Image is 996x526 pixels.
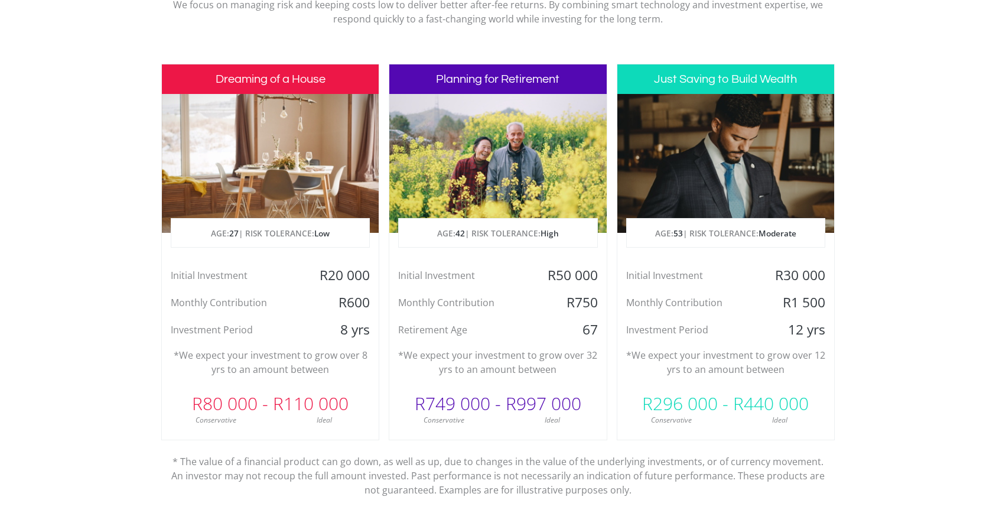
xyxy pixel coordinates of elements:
[171,348,370,376] p: *We expect your investment to grow over 8 yrs to an amount between
[617,294,762,311] div: Monthly Contribution
[162,321,307,339] div: Investment Period
[314,228,330,239] span: Low
[271,415,379,426] div: Ideal
[162,267,307,284] div: Initial Investment
[389,415,498,426] div: Conservative
[389,267,534,284] div: Initial Investment
[171,219,369,248] p: AGE: | RISK TOLERANCE:
[389,321,534,339] div: Retirement Age
[534,267,606,284] div: R50 000
[762,294,834,311] div: R1 500
[627,219,825,248] p: AGE: | RISK TOLERANCE:
[762,321,834,339] div: 12 yrs
[398,348,597,376] p: *We expect your investment to grow over 32 yrs to an amount between
[498,415,607,426] div: Ideal
[389,64,606,94] h3: Planning for Retirement
[162,386,379,421] div: R80 000 - R110 000
[541,228,559,239] span: High
[307,267,379,284] div: R20 000
[617,415,726,426] div: Conservative
[170,440,826,497] p: * The value of a financial product can go down, as well as up, due to changes in the value of the...
[534,321,606,339] div: 67
[162,415,271,426] div: Conservative
[162,294,307,311] div: Monthly Contribution
[389,386,606,421] div: R749 000 - R997 000
[399,219,597,248] p: AGE: | RISK TOLERANCE:
[307,294,379,311] div: R600
[673,228,683,239] span: 53
[162,64,379,94] h3: Dreaming of a House
[455,228,465,239] span: 42
[626,348,825,376] p: *We expect your investment to grow over 12 yrs to an amount between
[617,386,834,421] div: R296 000 - R440 000
[229,228,239,239] span: 27
[307,321,379,339] div: 8 yrs
[725,415,834,426] div: Ideal
[389,294,534,311] div: Monthly Contribution
[534,294,606,311] div: R750
[759,228,796,239] span: Moderate
[617,64,834,94] h3: Just Saving to Build Wealth
[762,267,834,284] div: R30 000
[617,321,762,339] div: Investment Period
[617,267,762,284] div: Initial Investment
